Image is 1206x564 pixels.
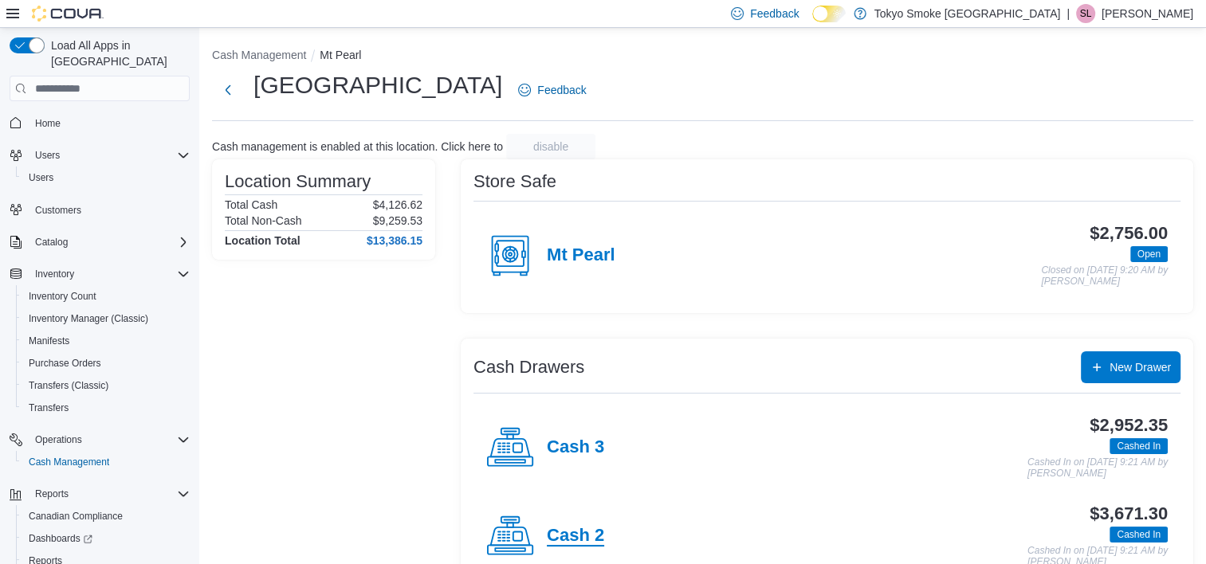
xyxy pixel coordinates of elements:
button: Users [16,166,196,189]
span: Transfers (Classic) [22,376,190,395]
button: Next [212,74,244,106]
button: Users [29,146,66,165]
nav: An example of EuiBreadcrumbs [212,47,1193,66]
a: Transfers [22,398,75,417]
button: Inventory [29,264,81,284]
h4: $13,386.15 [367,234,422,247]
span: Open [1137,247,1161,261]
button: Operations [3,429,196,451]
button: Catalog [3,231,196,253]
button: Inventory Manager (Classic) [16,307,196,330]
h3: Location Summary [225,172,371,191]
span: Inventory Manager (Classic) [29,312,148,325]
h4: Cash 3 [547,437,604,458]
span: Inventory Count [22,287,190,306]
a: Canadian Compliance [22,507,129,526]
p: Closed on [DATE] 9:20 AM by [PERSON_NAME] [1041,265,1168,287]
span: disable [533,139,568,155]
h3: $3,671.30 [1090,504,1168,523]
span: New Drawer [1110,359,1171,375]
button: Manifests [16,330,196,352]
button: New Drawer [1081,351,1180,383]
button: Canadian Compliance [16,505,196,527]
span: Inventory [29,264,190,284]
span: Reports [35,488,69,500]
span: Dashboards [22,529,190,548]
button: Inventory [3,263,196,285]
button: Home [3,111,196,134]
button: Purchase Orders [16,352,196,374]
span: Cashed In [1110,438,1168,454]
a: Dashboards [16,527,196,550]
a: Cash Management [22,452,116,472]
h4: Location Total [225,234,301,247]
img: Cova [32,6,104,22]
a: Customers [29,201,88,220]
span: Transfers (Classic) [29,379,108,392]
h6: Total Cash [225,198,277,211]
span: Reports [29,484,190,503]
button: Transfers [16,397,196,419]
button: Customers [3,198,196,221]
span: Cash Management [29,456,109,468]
span: Canadian Compliance [29,510,123,523]
button: Mt Pearl [320,49,361,61]
span: Inventory Count [29,290,96,303]
button: Transfers (Classic) [16,374,196,397]
span: Load All Apps in [GEOGRAPHIC_DATA] [45,37,190,69]
h3: Store Safe [473,172,556,191]
span: Users [29,171,53,184]
a: Manifests [22,331,76,351]
span: Operations [35,433,82,446]
a: Purchase Orders [22,354,108,373]
button: Operations [29,430,88,449]
span: Customers [35,204,81,217]
span: Catalog [29,233,190,252]
span: Inventory [35,268,74,280]
h1: [GEOGRAPHIC_DATA] [253,69,502,101]
button: Cash Management [16,451,196,473]
a: Feedback [512,74,592,106]
span: Feedback [537,82,586,98]
span: Transfers [29,401,69,414]
p: $4,126.62 [373,198,422,211]
button: Cash Management [212,49,306,61]
a: Home [29,114,67,133]
h3: $2,756.00 [1090,224,1168,243]
span: Users [22,168,190,187]
button: Reports [3,483,196,505]
span: Cash Management [22,452,190,472]
span: Home [29,112,190,132]
button: Reports [29,484,75,503]
span: Users [35,149,60,162]
span: Users [29,146,190,165]
h3: Cash Drawers [473,358,584,377]
span: Purchase Orders [22,354,190,373]
a: Transfers (Classic) [22,376,115,395]
span: Operations [29,430,190,449]
span: Inventory Manager (Classic) [22,309,190,328]
span: Manifests [22,331,190,351]
p: Tokyo Smoke [GEOGRAPHIC_DATA] [874,4,1061,23]
span: Feedback [750,6,799,22]
span: Customers [29,200,190,220]
span: Catalog [35,236,68,249]
span: SL [1080,4,1092,23]
a: Inventory Count [22,287,103,306]
a: Dashboards [22,529,99,548]
button: Users [3,144,196,166]
p: $9,259.53 [373,214,422,227]
p: [PERSON_NAME] [1102,4,1193,23]
span: Cashed In [1117,439,1161,453]
p: | [1067,4,1070,23]
p: Cash management is enabled at this location. Click here to [212,140,503,153]
span: Manifests [29,335,69,347]
span: Cashed In [1117,527,1161,542]
span: Home [35,117,61,130]
span: Dark Mode [812,22,813,23]
span: Dashboards [29,532,92,545]
span: Open [1130,246,1168,262]
input: Dark Mode [812,6,846,22]
a: Inventory Manager (Classic) [22,309,155,328]
h3: $2,952.35 [1090,416,1168,435]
